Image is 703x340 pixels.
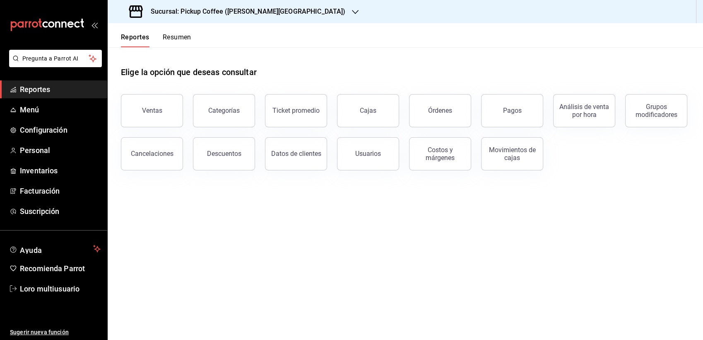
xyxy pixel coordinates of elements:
[355,150,381,158] div: Usuarios
[20,187,60,195] font: Facturación
[20,166,58,175] font: Inventarios
[121,33,149,41] font: Reportes
[481,137,543,170] button: Movimientos de cajas
[121,66,257,78] h1: Elige la opción que deseas consultar
[193,137,255,170] button: Descuentos
[625,94,687,127] button: Grupos modificadores
[409,94,471,127] button: Órdenes
[22,54,89,63] span: Pregunta a Parrot AI
[20,207,59,216] font: Suscripción
[428,107,452,114] div: Órdenes
[20,85,50,94] font: Reportes
[91,22,98,28] button: open_drawer_menu
[142,107,162,114] div: Ventas
[20,284,79,293] font: Loro multiusuario
[193,94,255,127] button: Categorías
[9,50,102,67] button: Pregunta a Parrot AI
[631,103,682,119] div: Grupos modificadores
[10,329,69,335] font: Sugerir nueva función
[121,33,191,47] div: Pestañas de navegación
[20,244,90,254] span: Ayuda
[131,150,173,158] div: Cancelaciones
[486,146,538,162] div: Movimientos de cajas
[265,94,327,127] button: Ticket promedio
[121,94,183,127] button: Ventas
[20,264,85,273] font: Recomienda Parrot
[337,94,399,127] button: Cajas
[6,60,102,69] a: Pregunta a Parrot AI
[20,126,67,134] font: Configuración
[553,94,615,127] button: Análisis de venta por hora
[265,137,327,170] button: Datos de clientes
[503,107,522,114] div: Pagos
[207,150,241,158] div: Descuentos
[144,7,345,17] h3: Sucursal: Pickup Coffee ([PERSON_NAME][GEOGRAPHIC_DATA])
[272,107,320,114] div: Ticket promedio
[414,146,466,162] div: Costos y márgenes
[20,146,50,155] font: Personal
[121,137,183,170] button: Cancelaciones
[271,150,321,158] div: Datos de clientes
[409,137,471,170] button: Costos y márgenes
[337,137,399,170] button: Usuarios
[20,105,39,114] font: Menú
[559,103,610,119] div: Análisis de venta por hora
[163,33,191,47] button: Resumen
[481,94,543,127] button: Pagos
[208,107,240,114] div: Categorías
[360,107,376,114] div: Cajas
